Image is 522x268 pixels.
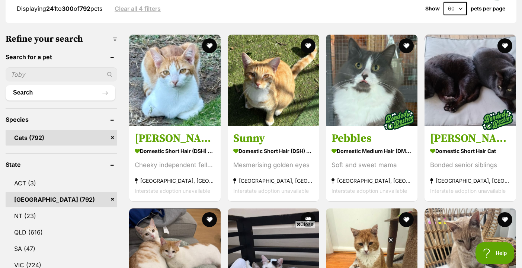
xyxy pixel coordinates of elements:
a: [PERSON_NAME] Domestic Short Hair (DSH) Cat Cheeky independent fellow [GEOGRAPHIC_DATA], [GEOGRAP... [129,126,221,201]
button: favourite [399,212,414,227]
strong: Domestic Short Hair Cat [430,146,510,156]
a: Clear all 4 filters [115,5,161,12]
a: [GEOGRAPHIC_DATA] (792) [6,192,117,207]
header: Search for a pet [6,54,117,60]
a: [PERSON_NAME] (and Melly) Domestic Short Hair Cat Bonded senior siblings [GEOGRAPHIC_DATA], [GEOG... [425,126,516,201]
strong: Domestic Short Hair (DSH) Cat [135,146,215,156]
button: favourite [202,38,217,53]
span: Interstate adoption unavailable [430,188,506,194]
span: Interstate adoption unavailable [332,188,407,194]
h3: Refine your search [6,34,117,44]
button: Search [6,85,115,100]
strong: [GEOGRAPHIC_DATA], [GEOGRAPHIC_DATA] [332,176,412,186]
a: NT (23) [6,208,117,224]
button: favourite [497,38,512,53]
a: Pebbles Domestic Medium Hair (DMH) Cat Soft and sweet mama [GEOGRAPHIC_DATA], [GEOGRAPHIC_DATA] I... [326,126,417,201]
div: Mesmerising golden eyes [233,160,314,170]
button: favourite [300,212,315,227]
strong: 300 [62,5,74,12]
span: Interstate adoption unavailable [135,188,210,194]
span: Close [295,220,315,228]
strong: 792 [80,5,90,12]
div: Bonded senior siblings [430,160,510,170]
a: ACT (3) [6,175,117,191]
img: Sunny - Domestic Short Hair (DSH) Cat [228,35,319,126]
a: QLD (616) [6,224,117,240]
h3: Pebbles [332,131,412,146]
h3: Sunny [233,131,314,146]
button: favourite [202,212,217,227]
span: Show [425,6,440,12]
span: Displaying to of pets [17,5,102,12]
a: Cats (792) [6,130,117,146]
label: pets per page [471,6,505,12]
iframe: Help Scout Beacon - Open [475,242,515,264]
img: Pebbles - Domestic Medium Hair (DMH) Cat [326,35,417,126]
img: bonded besties [478,101,516,138]
button: favourite [399,38,414,53]
button: favourite [300,38,315,53]
a: SA (47) [6,241,117,256]
button: favourite [497,212,512,227]
input: Toby [6,67,117,82]
strong: [GEOGRAPHIC_DATA], [GEOGRAPHIC_DATA] [135,176,215,186]
strong: Domestic Medium Hair (DMH) Cat [332,146,412,156]
div: Soft and sweet mama [332,160,412,170]
h3: [PERSON_NAME] [135,131,215,146]
span: Interstate adoption unavailable [233,188,309,194]
img: bonded besties [380,101,417,138]
strong: 241 [46,5,56,12]
iframe: Advertisement [126,231,397,264]
a: Sunny Domestic Short Hair (DSH) Cat Mesmerising golden eyes [GEOGRAPHIC_DATA], [GEOGRAPHIC_DATA] ... [228,126,319,201]
div: Cheeky independent fellow [135,160,215,170]
h3: [PERSON_NAME] (and Melly) [430,131,510,146]
header: State [6,161,117,168]
strong: Domestic Short Hair (DSH) Cat [233,146,314,156]
strong: [GEOGRAPHIC_DATA], [GEOGRAPHIC_DATA] [233,176,314,186]
strong: [GEOGRAPHIC_DATA], [GEOGRAPHIC_DATA] [430,176,510,186]
img: Sheldon - Domestic Short Hair (DSH) Cat [129,35,221,126]
img: Matt (and Melly) - Domestic Short Hair Cat [425,35,516,126]
header: Species [6,116,117,123]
